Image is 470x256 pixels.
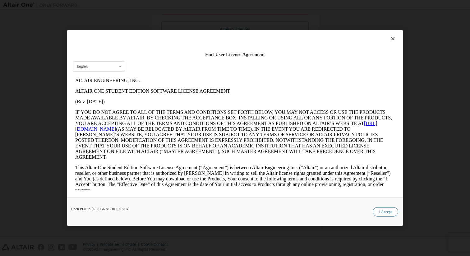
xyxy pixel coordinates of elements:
a: Open PDF in [GEOGRAPHIC_DATA] [71,207,130,211]
p: ALTAIR ENGINEERING, INC. [2,2,322,8]
p: IF YOU DO NOT AGREE TO ALL OF THE TERMS AND CONDITIONS SET FORTH BELOW, YOU MAY NOT ACCESS OR USE... [2,34,322,85]
p: ALTAIR ONE STUDENT EDITION SOFTWARE LICENSE AGREEMENT [2,13,322,19]
p: This Altair One Student Edition Software License Agreement (“Agreement”) is between Altair Engine... [2,90,322,118]
a: [URL][DOMAIN_NAME] [2,45,305,56]
div: End-User License Agreement [73,51,397,58]
div: English [77,64,88,68]
p: (Rev. [DATE]) [2,24,322,29]
button: I Accept [373,207,398,216]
